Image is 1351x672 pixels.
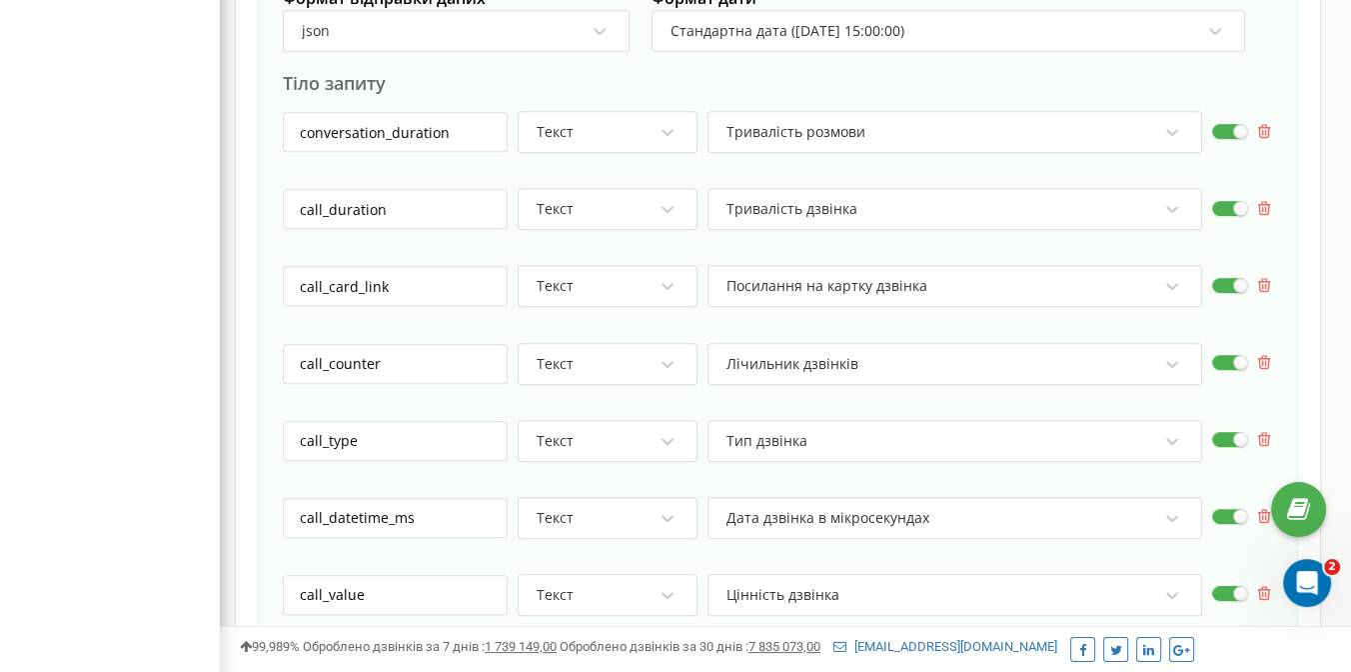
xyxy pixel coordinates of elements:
span: 99,989% [240,639,300,654]
div: json [302,22,330,40]
iframe: Intercom live chat [1283,559,1331,607]
div: Текст [537,586,574,604]
span: 2 [1324,559,1340,575]
div: Дата дзвінка в мікросекундах [726,509,929,527]
div: Текст [537,431,574,449]
div: Текст [537,200,574,218]
input: Ключ [283,421,508,461]
input: Ключ [283,266,508,306]
div: Тривалість розмови [726,123,865,141]
input: Ключ [283,575,508,615]
div: Тіло запиту [283,71,1273,96]
div: Лічильник дзвінків [726,354,858,372]
div: Стандартна дата ([DATE] 15:00:00) [671,22,904,40]
div: Текст [537,354,574,372]
input: Ключ [283,189,508,229]
div: Тривалість дзвінка [726,200,857,218]
input: Ключ [283,112,508,152]
input: Ключ [283,498,508,538]
a: [EMAIL_ADDRESS][DOMAIN_NAME] [833,639,1057,654]
div: Текст [537,277,574,295]
u: 1 739 149,00 [485,639,557,654]
u: 7 835 073,00 [748,639,820,654]
div: Текст [537,123,574,141]
span: Оброблено дзвінків за 7 днів : [303,639,557,654]
input: Ключ [283,344,508,384]
span: Оброблено дзвінків за 30 днів : [560,639,820,654]
div: Цінність дзвінка [726,586,839,604]
div: Тип дзвінка [726,431,807,449]
div: Посилання на картку дзвінка [726,277,927,295]
div: Текст [537,509,574,527]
